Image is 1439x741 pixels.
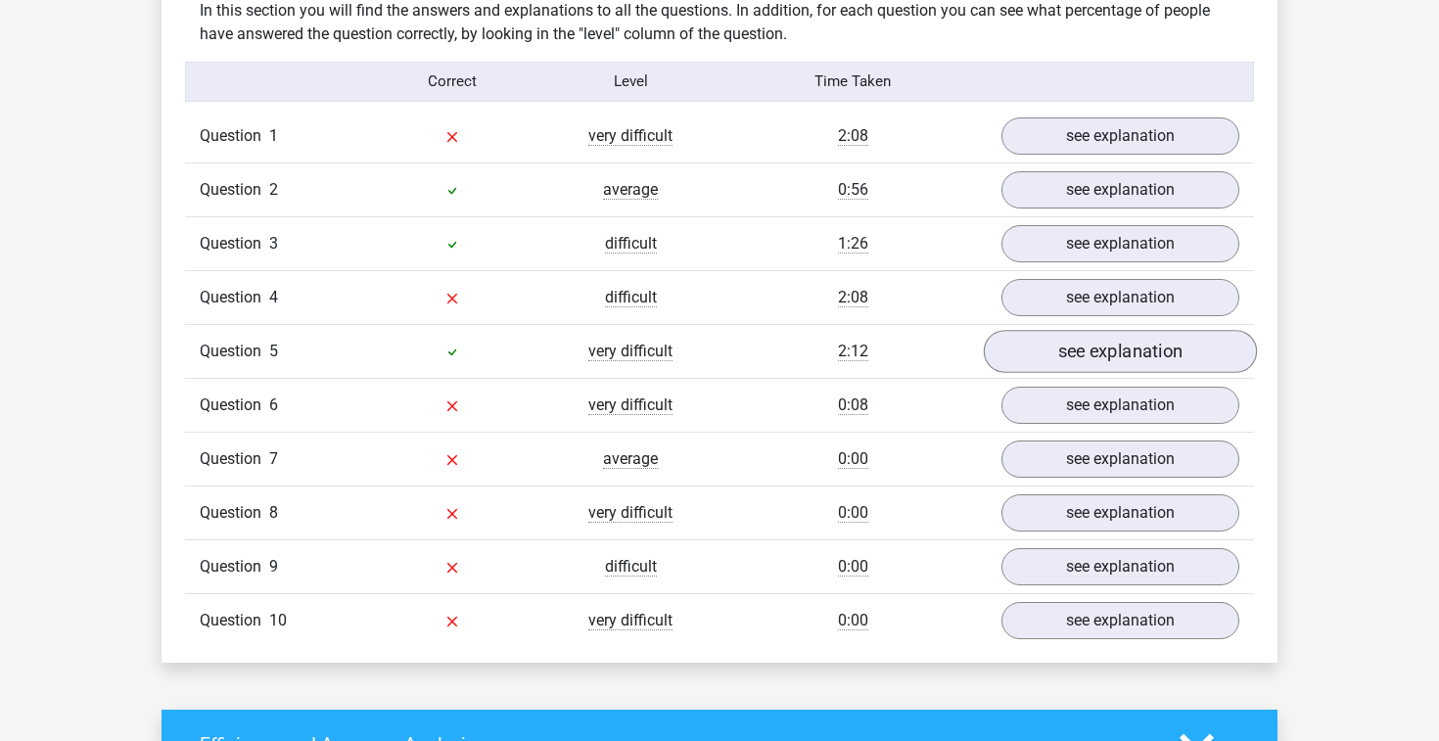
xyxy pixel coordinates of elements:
[364,70,542,93] div: Correct
[838,503,868,523] span: 0:00
[1001,279,1239,316] a: see explanation
[1001,225,1239,262] a: see explanation
[269,557,278,576] span: 9
[200,286,269,309] span: Question
[269,234,278,253] span: 3
[1001,494,1239,532] a: see explanation
[269,449,278,468] span: 7
[269,395,278,414] span: 6
[1001,548,1239,585] a: see explanation
[838,180,868,200] span: 0:56
[838,449,868,469] span: 0:00
[605,557,657,577] span: difficult
[200,178,269,202] span: Question
[838,557,868,577] span: 0:00
[588,503,673,523] span: very difficult
[269,503,278,522] span: 8
[1001,602,1239,639] a: see explanation
[1001,171,1239,208] a: see explanation
[269,180,278,199] span: 2
[838,234,868,254] span: 1:26
[200,232,269,255] span: Question
[838,611,868,630] span: 0:00
[200,555,269,579] span: Question
[200,609,269,632] span: Question
[269,611,287,629] span: 10
[1001,117,1239,155] a: see explanation
[269,288,278,306] span: 4
[838,288,868,307] span: 2:08
[588,342,673,361] span: very difficult
[200,340,269,363] span: Question
[605,288,657,307] span: difficult
[588,126,673,146] span: very difficult
[200,394,269,417] span: Question
[269,126,278,145] span: 1
[200,124,269,148] span: Question
[541,70,719,93] div: Level
[269,342,278,360] span: 5
[984,330,1257,373] a: see explanation
[719,70,987,93] div: Time Taken
[603,449,658,469] span: average
[588,395,673,415] span: very difficult
[838,126,868,146] span: 2:08
[838,342,868,361] span: 2:12
[1001,440,1239,478] a: see explanation
[603,180,658,200] span: average
[200,501,269,525] span: Question
[200,447,269,471] span: Question
[588,611,673,630] span: very difficult
[838,395,868,415] span: 0:08
[1001,387,1239,424] a: see explanation
[605,234,657,254] span: difficult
